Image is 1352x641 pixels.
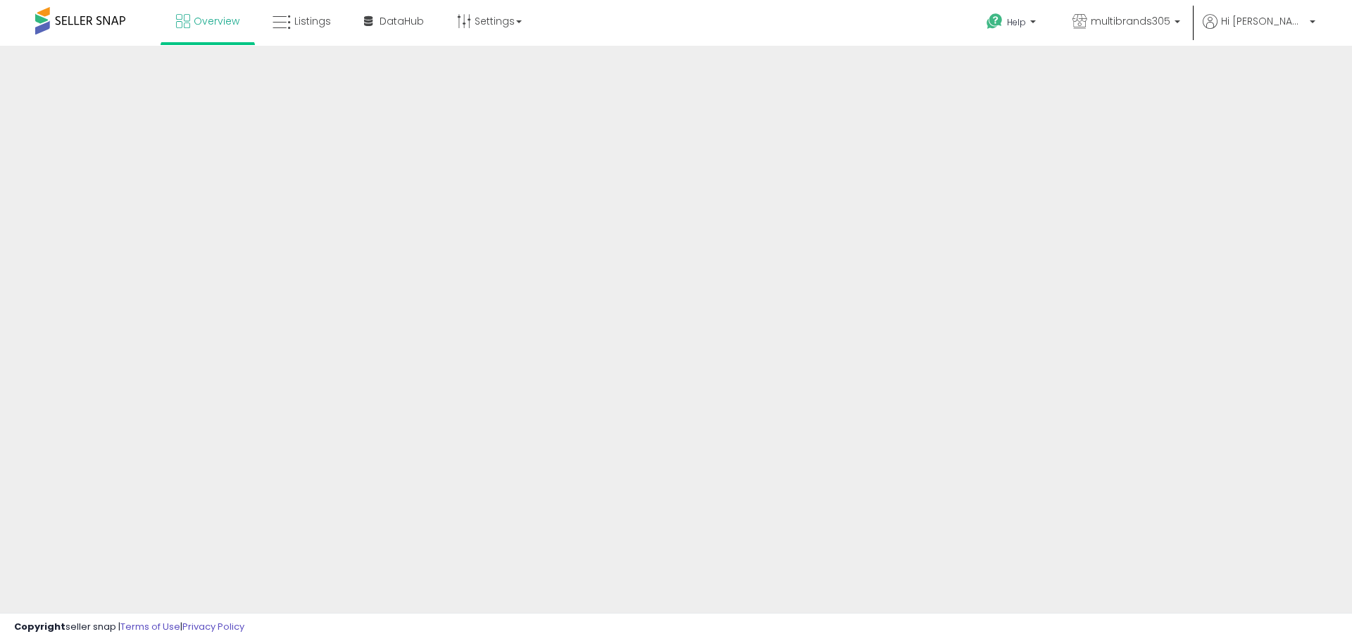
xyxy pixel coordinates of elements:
strong: Copyright [14,620,65,633]
i: Get Help [986,13,1003,30]
a: Terms of Use [120,620,180,633]
span: Help [1007,16,1026,28]
span: Hi [PERSON_NAME] [1221,14,1306,28]
a: Privacy Policy [182,620,244,633]
a: Help [975,2,1050,46]
span: Overview [194,14,239,28]
a: Hi [PERSON_NAME] [1203,14,1315,46]
span: DataHub [380,14,424,28]
div: seller snap | | [14,621,244,634]
span: multibrands305 [1091,14,1170,28]
span: Listings [294,14,331,28]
